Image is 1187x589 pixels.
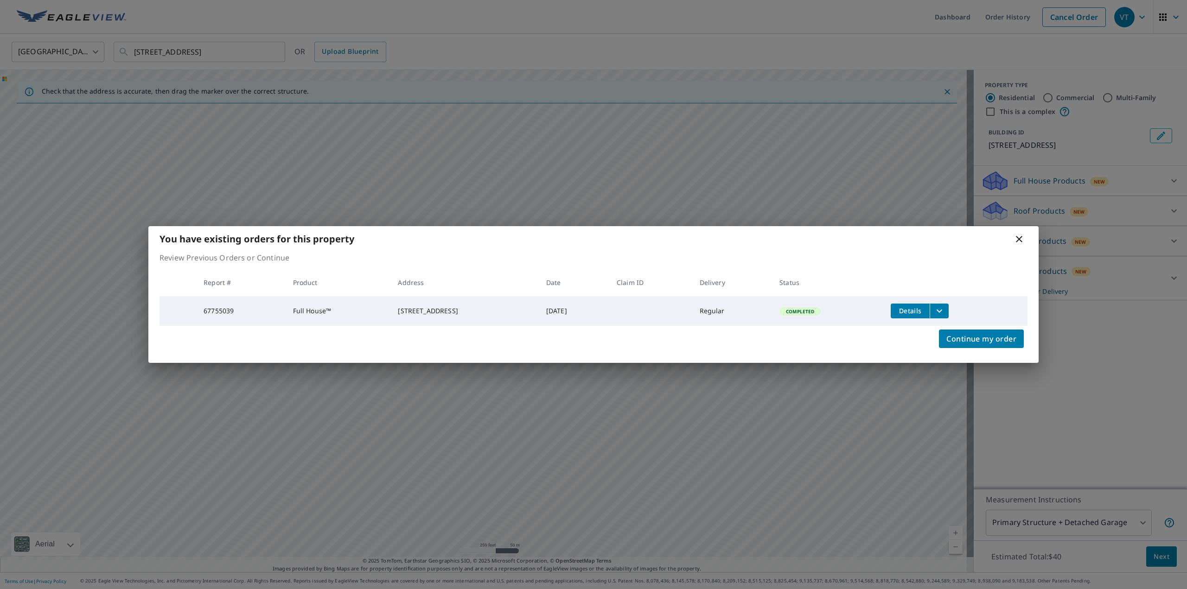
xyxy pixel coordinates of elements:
[692,296,772,326] td: Regular
[390,269,538,296] th: Address
[398,306,531,316] div: [STREET_ADDRESS]
[891,304,930,318] button: detailsBtn-67755039
[286,269,391,296] th: Product
[196,296,285,326] td: 67755039
[160,233,354,245] b: You have existing orders for this property
[946,332,1016,345] span: Continue my order
[780,308,820,315] span: Completed
[160,252,1027,263] p: Review Previous Orders or Continue
[930,304,949,318] button: filesDropdownBtn-67755039
[939,329,1024,348] button: Continue my order
[286,296,391,326] td: Full House™
[539,269,609,296] th: Date
[609,269,692,296] th: Claim ID
[692,269,772,296] th: Delivery
[539,296,609,326] td: [DATE]
[772,269,883,296] th: Status
[896,306,924,315] span: Details
[196,269,285,296] th: Report #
